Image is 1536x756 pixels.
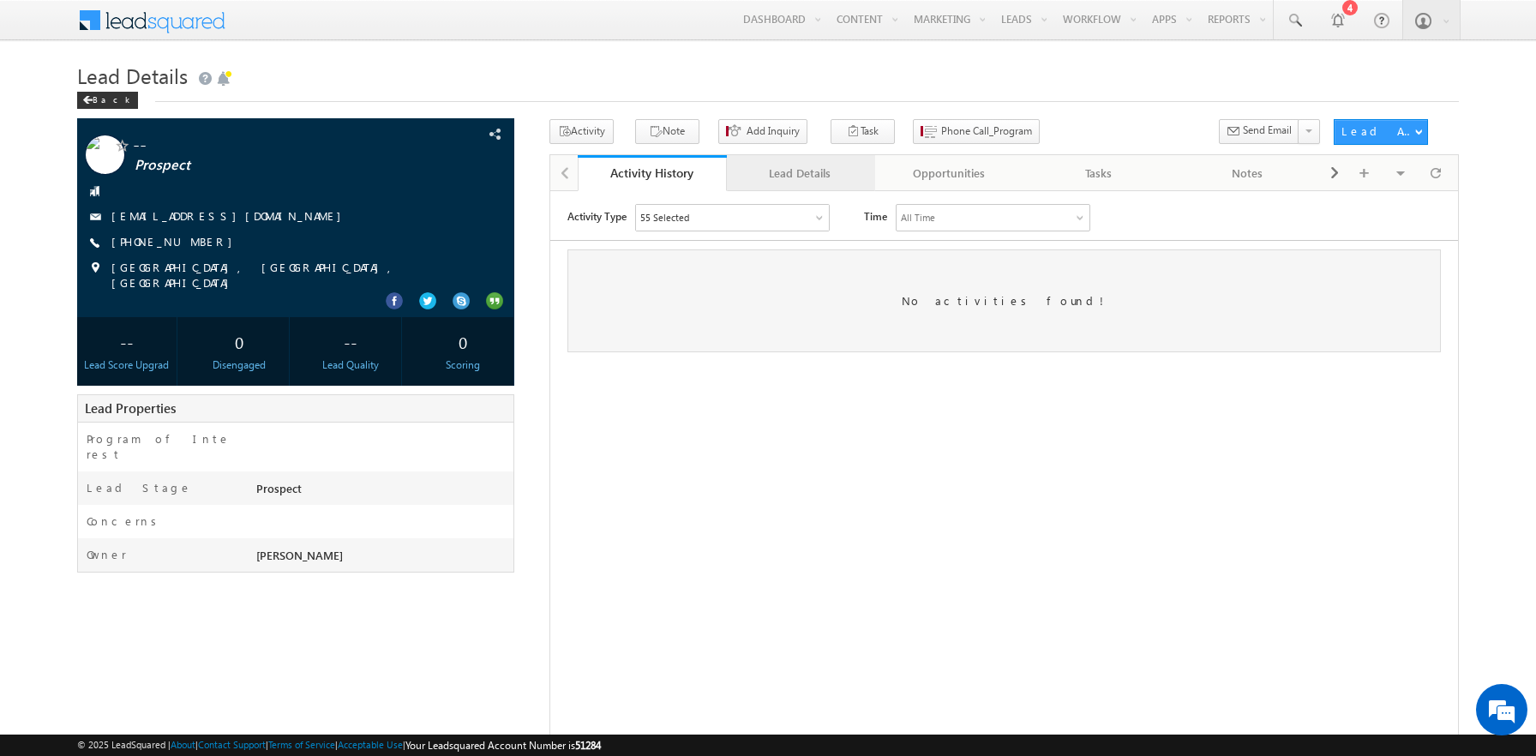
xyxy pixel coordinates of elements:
[171,739,195,750] a: About
[635,119,699,144] button: Note
[727,155,876,191] a: Lead Details
[1024,155,1173,191] a: Tasks
[1243,123,1292,138] span: Send Email
[314,13,337,39] span: Time
[133,135,406,153] span: --
[1219,119,1299,144] button: Send Email
[77,62,188,89] span: Lead Details
[77,91,147,105] a: Back
[87,547,127,562] label: Owner
[941,123,1032,139] span: Phone Call_Program
[87,431,236,462] label: Program of Interest
[1173,155,1323,191] a: Notes
[351,19,385,34] div: All Time
[875,155,1024,191] a: Opportunities
[549,119,614,144] button: Activity
[86,135,124,180] img: Profile photo
[90,19,139,34] div: 55 Selected
[111,234,241,251] span: [PHONE_NUMBER]
[338,739,403,750] a: Acceptable Use
[193,357,285,373] div: Disengaged
[135,157,408,174] span: Prospect
[575,739,601,752] span: 51284
[252,480,513,504] div: Prospect
[17,58,891,161] div: No activities found!
[81,357,173,373] div: Lead Score Upgrad
[417,357,509,373] div: Scoring
[417,326,509,357] div: 0
[305,357,397,373] div: Lead Quality
[77,92,138,109] div: Back
[86,14,279,39] div: Sales Activity,Program,Email Bounced,Email Link Clicked,Email Marked Spam & 50 more..
[741,163,861,183] div: Lead Details
[1187,163,1307,183] div: Notes
[305,326,397,357] div: --
[747,123,800,139] span: Add Inquiry
[87,513,163,529] label: Concerns
[268,739,335,750] a: Terms of Service
[193,326,285,357] div: 0
[591,165,714,181] div: Activity History
[77,737,601,753] span: © 2025 LeadSquared | | | | |
[256,548,343,562] span: [PERSON_NAME]
[111,260,469,291] span: [GEOGRAPHIC_DATA], [GEOGRAPHIC_DATA], [GEOGRAPHIC_DATA]
[198,739,266,750] a: Contact Support
[1334,119,1428,145] button: Lead Actions
[81,326,173,357] div: --
[85,399,176,417] span: Lead Properties
[831,119,895,144] button: Task
[718,119,807,144] button: Add Inquiry
[578,155,727,191] a: Activity History
[1038,163,1158,183] div: Tasks
[17,13,76,39] span: Activity Type
[889,163,1009,183] div: Opportunities
[87,480,192,495] label: Lead Stage
[1341,123,1414,139] div: Lead Actions
[405,739,601,752] span: Your Leadsquared Account Number is
[913,119,1040,144] button: Phone Call_Program
[111,208,350,223] a: [EMAIL_ADDRESS][DOMAIN_NAME]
